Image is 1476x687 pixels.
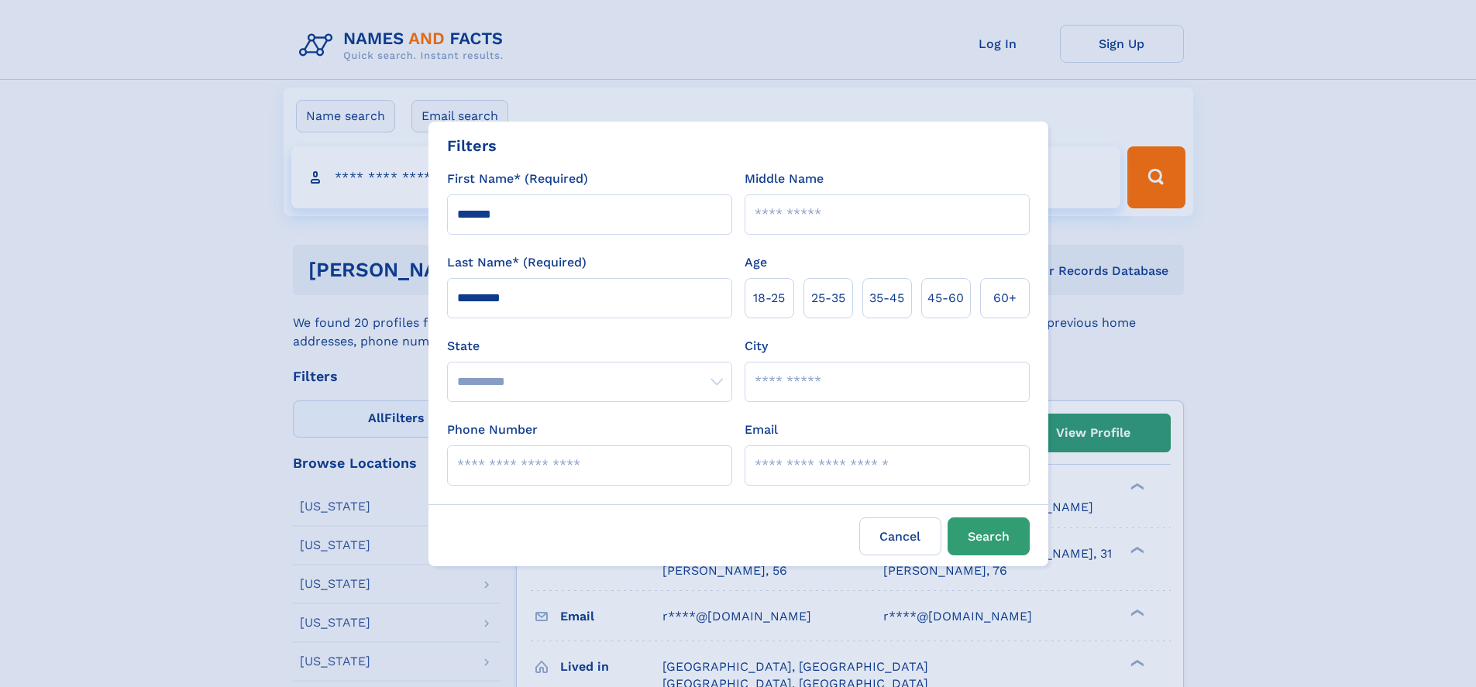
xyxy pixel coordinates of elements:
label: Age [745,253,767,272]
span: 60+ [993,289,1017,307]
label: State [447,337,732,356]
label: Cancel [859,517,941,555]
label: First Name* (Required) [447,170,588,188]
span: 35‑45 [869,289,904,307]
span: 25‑35 [811,289,845,307]
div: Filters [447,134,497,157]
button: Search [948,517,1030,555]
span: 18‑25 [753,289,785,307]
label: Middle Name [745,170,824,188]
label: Phone Number [447,421,538,439]
label: City [745,337,768,356]
label: Email [745,421,778,439]
label: Last Name* (Required) [447,253,587,272]
span: 45‑60 [927,289,964,307]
